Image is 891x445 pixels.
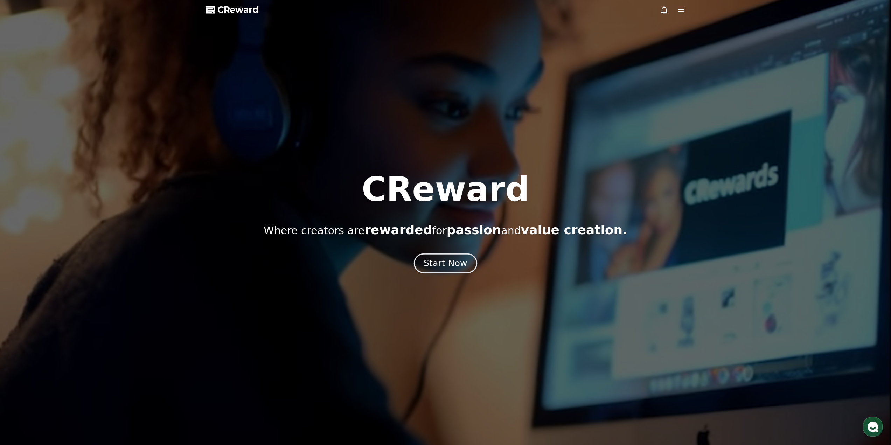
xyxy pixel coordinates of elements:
span: Messages [58,233,79,238]
a: Settings [90,222,134,239]
div: Start Now [424,257,467,269]
a: Messages [46,222,90,239]
a: Home [2,222,46,239]
span: rewarded [364,223,432,237]
span: passion [447,223,501,237]
span: Home [18,232,30,238]
button: Start Now [414,253,477,273]
span: value creation. [521,223,627,237]
a: CReward [206,4,259,15]
p: Where creators are for and [264,223,627,237]
span: Settings [104,232,121,238]
a: Start Now [415,261,476,267]
span: CReward [217,4,259,15]
h1: CReward [362,173,529,206]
